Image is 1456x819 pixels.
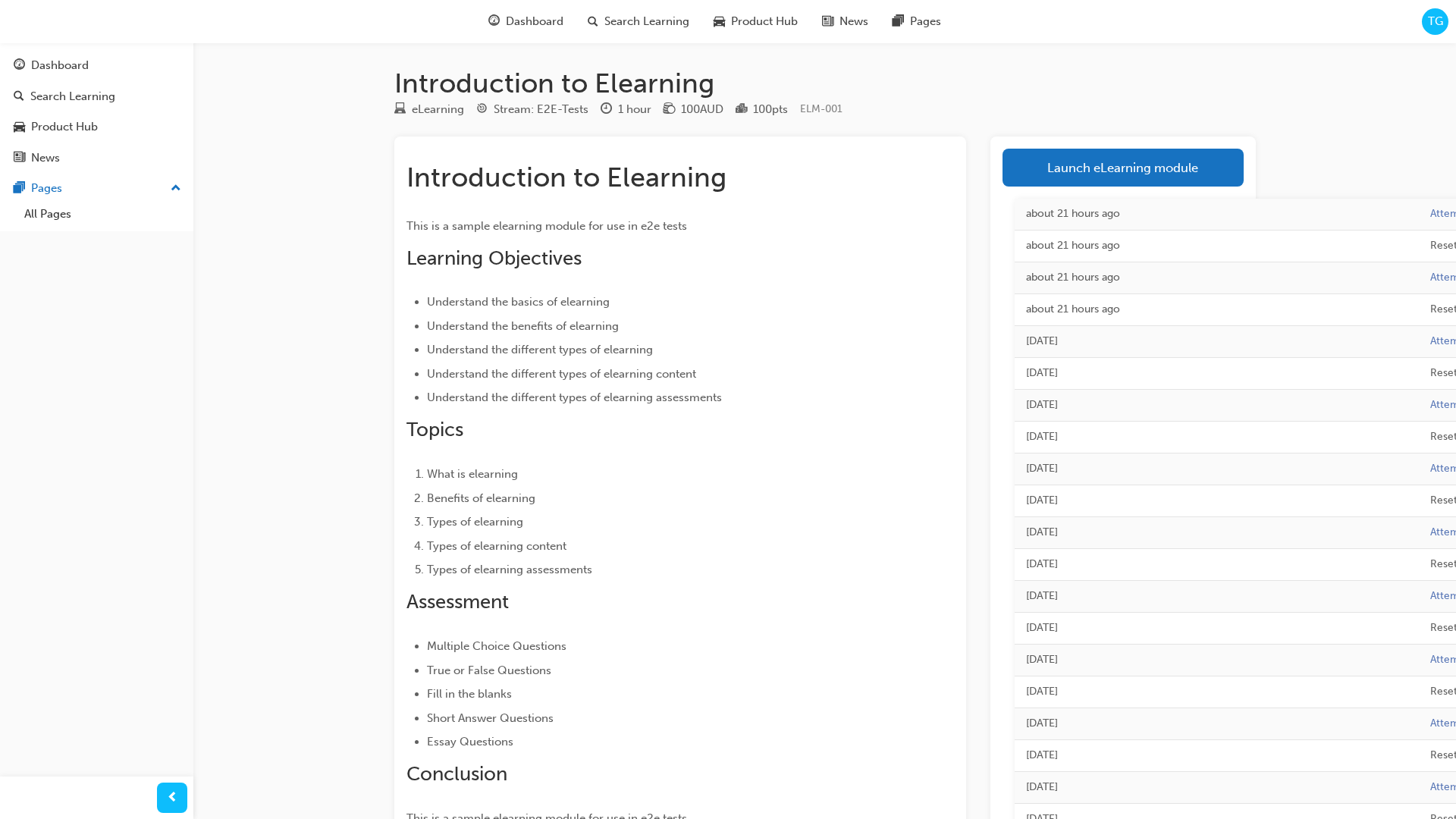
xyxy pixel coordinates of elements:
[427,539,566,553] span: Types of elearning content
[731,13,798,30] span: Product Hub
[406,161,726,193] span: Introduction to Elearning
[1026,556,1407,573] div: Thu Aug 14 2025 14:04:56 GMT+0800 (Philippine Standard Time)
[1026,492,1407,510] div: Thu Aug 14 2025 14:19:28 GMT+0800 (Philippine Standard Time)
[427,711,554,725] span: Short Answer Questions
[701,6,810,37] a: car-iconProduct Hub
[681,101,723,118] div: 100AUD
[476,103,488,117] span: target-icon
[6,49,187,174] button: DashboardSearch LearningProduct HubNews
[14,90,24,104] span: search-icon
[394,103,406,117] span: learningResourceType_ELEARNING-icon
[394,67,1256,100] h1: Introduction to Elearning
[406,590,509,613] span: Assessment
[1026,301,1407,318] div: Mon Aug 25 2025 14:30:25 GMT+0800 (Philippine Standard Time)
[810,6,880,37] a: news-iconNews
[427,295,610,309] span: Understand the basics of elearning
[412,101,464,118] div: eLearning
[427,515,523,529] span: Types of elearning
[494,101,588,118] div: Stream: E2E-Tests
[476,6,576,37] a: guage-iconDashboard
[736,100,788,119] div: Points
[1026,747,1407,764] div: Tue Aug 12 2025 18:25:53 GMT+0800 (Philippine Standard Time)
[31,57,89,74] div: Dashboard
[6,174,187,202] button: Pages
[14,182,25,196] span: pages-icon
[1026,715,1407,733] div: Tue Aug 12 2025 18:25:59 GMT+0800 (Philippine Standard Time)
[427,563,592,576] span: Types of elearning assessments
[6,83,187,111] a: Search Learning
[394,100,464,119] div: Type
[406,219,687,233] span: This is a sample elearning module for use in e2e tests
[664,100,723,119] div: Price
[601,103,612,117] span: clock-icon
[1026,206,1407,223] div: Mon Aug 25 2025 14:43:46 GMT+0800 (Philippine Standard Time)
[618,101,651,118] div: 1 hour
[893,12,904,31] span: pages-icon
[714,12,725,31] span: car-icon
[910,13,941,30] span: Pages
[6,113,187,141] a: Product Hub
[800,102,843,115] span: Learning resource code
[1003,149,1244,187] a: Launch eLearning module
[1026,620,1407,637] div: Wed Aug 13 2025 17:42:20 GMT+0800 (Philippine Standard Time)
[1026,397,1407,414] div: Thu Aug 14 2025 17:19:22 GMT+0800 (Philippine Standard Time)
[736,103,747,117] span: podium-icon
[880,6,953,37] a: pages-iconPages
[427,391,722,404] span: Understand the different types of elearning assessments
[601,100,651,119] div: Duration
[406,246,582,270] span: Learning Objectives
[6,144,187,172] a: News
[427,687,512,701] span: Fill in the blanks
[1026,365,1407,382] div: Thu Aug 14 2025 17:32:20 GMT+0800 (Philippine Standard Time)
[427,491,535,505] span: Benefits of elearning
[839,13,868,30] span: News
[31,149,60,167] div: News
[1026,588,1407,605] div: Wed Aug 13 2025 17:42:26 GMT+0800 (Philippine Standard Time)
[427,639,566,653] span: Multiple Choice Questions
[31,118,98,136] div: Product Hub
[664,103,675,117] span: money-icon
[588,12,598,31] span: search-icon
[1026,333,1407,350] div: Thu Aug 14 2025 17:32:26 GMT+0800 (Philippine Standard Time)
[406,418,463,441] span: Topics
[171,179,181,199] span: up-icon
[427,367,696,381] span: Understand the different types of elearning content
[406,762,507,786] span: Conclusion
[1026,779,1407,796] div: Tue Aug 12 2025 18:13:15 GMT+0800 (Philippine Standard Time)
[1428,13,1443,30] span: TG
[427,319,619,333] span: Understand the benefits of elearning
[18,202,187,226] a: All Pages
[1026,651,1407,669] div: Wed Aug 13 2025 17:27:51 GMT+0800 (Philippine Standard Time)
[31,180,62,197] div: Pages
[488,12,500,31] span: guage-icon
[506,13,563,30] span: Dashboard
[604,13,689,30] span: Search Learning
[1026,524,1407,541] div: Thu Aug 14 2025 14:05:01 GMT+0800 (Philippine Standard Time)
[14,121,25,134] span: car-icon
[427,467,518,481] span: What is elearning
[1026,683,1407,701] div: Wed Aug 13 2025 17:27:46 GMT+0800 (Philippine Standard Time)
[14,152,25,165] span: news-icon
[427,664,551,677] span: True or False Questions
[1422,8,1448,35] button: TG
[1026,428,1407,446] div: Thu Aug 14 2025 17:19:17 GMT+0800 (Philippine Standard Time)
[1026,237,1407,255] div: Mon Aug 25 2025 14:43:39 GMT+0800 (Philippine Standard Time)
[30,88,115,105] div: Search Learning
[1026,460,1407,478] div: Thu Aug 14 2025 14:19:33 GMT+0800 (Philippine Standard Time)
[476,100,588,119] div: Stream
[576,6,701,37] a: search-iconSearch Learning
[427,735,513,748] span: Essay Questions
[167,789,178,808] span: prev-icon
[6,52,187,80] a: Dashboard
[822,12,833,31] span: news-icon
[753,101,788,118] div: 100 pts
[1026,269,1407,287] div: Mon Aug 25 2025 14:30:32 GMT+0800 (Philippine Standard Time)
[427,343,653,356] span: Understand the different types of elearning
[14,59,25,73] span: guage-icon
